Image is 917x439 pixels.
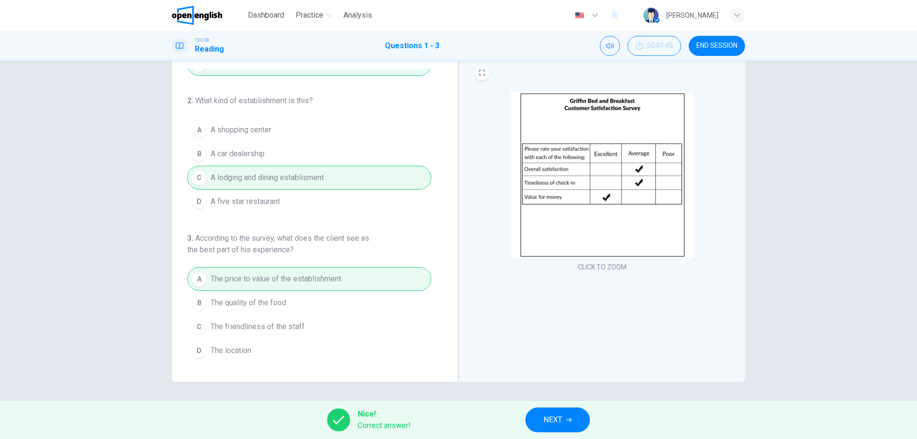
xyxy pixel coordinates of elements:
button: Analysis [340,7,376,24]
a: OpenEnglish logo [172,6,244,25]
h1: Reading [195,43,224,55]
span: 00:01:45 [647,42,673,50]
span: TOEIC® [195,37,209,43]
span: 3 . [187,234,193,243]
img: Profile picture [643,8,659,23]
span: Dashboard [248,10,284,21]
img: en [574,12,586,19]
span: NEXT [544,413,562,427]
div: Mute [600,36,620,56]
span: According to the survey, what does the client see as the best part of his experience? [187,234,369,254]
button: Practice [292,7,336,24]
img: OpenEnglish logo [172,6,222,25]
button: Dashboard [244,7,288,24]
button: CLICK TO ZOOM [574,260,630,274]
div: [PERSON_NAME] [666,10,718,21]
span: Nice! [358,408,411,420]
button: 00:01:45 [628,36,681,56]
button: NEXT [525,407,590,432]
span: Correct answer! [358,420,411,431]
img: undefined [511,92,694,258]
span: Practice [296,10,323,21]
span: END SESSION [696,42,737,50]
h1: Questions 1 - 3 [385,40,439,52]
span: 2 . [187,96,193,105]
div: Hide [628,36,681,56]
button: END SESSION [689,36,745,56]
button: EXPAND [474,65,490,80]
span: Analysis [343,10,372,21]
span: What kind of establishment is this? [195,96,313,105]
